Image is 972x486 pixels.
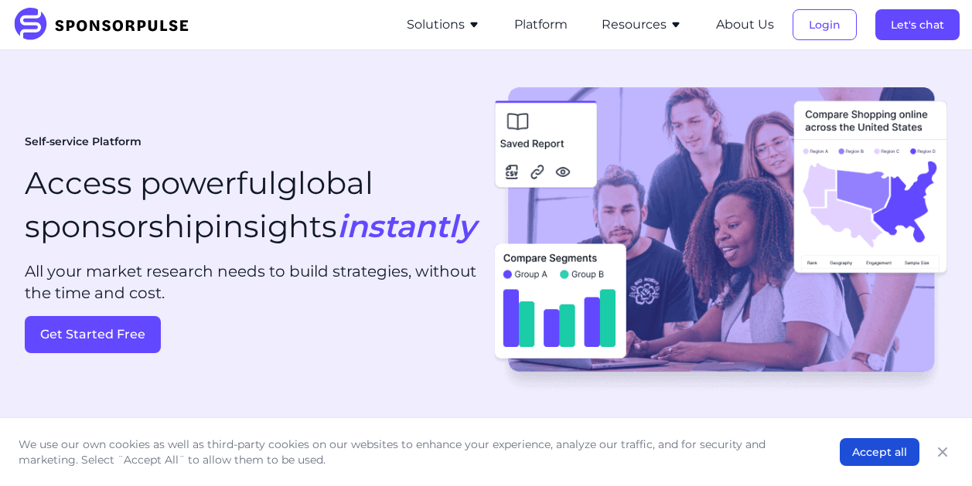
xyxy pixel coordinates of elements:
button: About Us [716,15,774,34]
a: Platform [514,18,568,32]
h1: Access powerful global sponsorship insights [25,161,480,248]
button: Login [793,9,857,40]
button: Resources [602,15,682,34]
button: Get Started Free [25,316,161,353]
iframe: Chat Widget [895,412,972,486]
p: We use our own cookies as well as third-party cookies on our websites to enhance your experience,... [19,437,809,467]
a: About Us [716,18,774,32]
a: Login [793,18,857,32]
span: instantly [337,207,476,245]
img: SponsorPulse [12,8,200,42]
button: Accept all [840,438,919,466]
a: Let's chat [875,18,960,32]
div: Widget de chat [895,412,972,486]
button: Platform [514,15,568,34]
button: Solutions [407,15,480,34]
p: All your market research needs to build strategies, without the time and cost. [25,260,480,304]
button: Let's chat [875,9,960,40]
span: Self-service Platform [25,134,142,150]
a: Get Started Free [25,316,480,353]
